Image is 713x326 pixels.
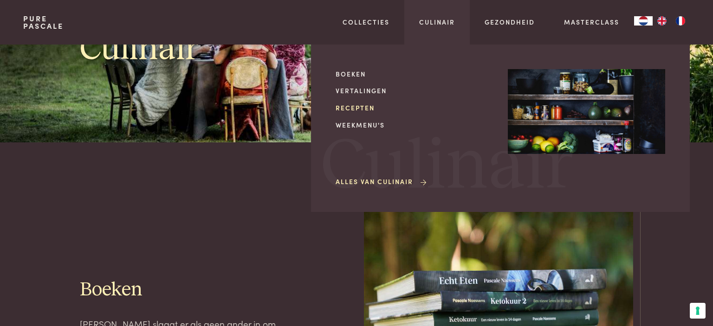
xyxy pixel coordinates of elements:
a: Culinair [419,17,455,27]
h1: Culinair [80,28,198,70]
a: FR [671,16,690,26]
div: Language [634,16,653,26]
button: Uw voorkeuren voor toestemming voor trackingtechnologieën [690,303,706,319]
a: Masterclass [564,17,619,27]
a: EN [653,16,671,26]
a: Boeken [336,69,493,79]
a: Collecties [343,17,389,27]
h2: Boeken [80,278,292,302]
aside: Language selected: Nederlands [634,16,690,26]
ul: Language list [653,16,690,26]
a: Recepten [336,103,493,113]
span: Culinair [321,131,573,202]
a: NL [634,16,653,26]
a: Vertalingen [336,86,493,96]
a: Gezondheid [485,17,535,27]
a: Weekmenu's [336,120,493,130]
a: Alles van Culinair [336,177,428,186]
img: Culinair [508,69,665,154]
a: PurePascale [23,15,64,30]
